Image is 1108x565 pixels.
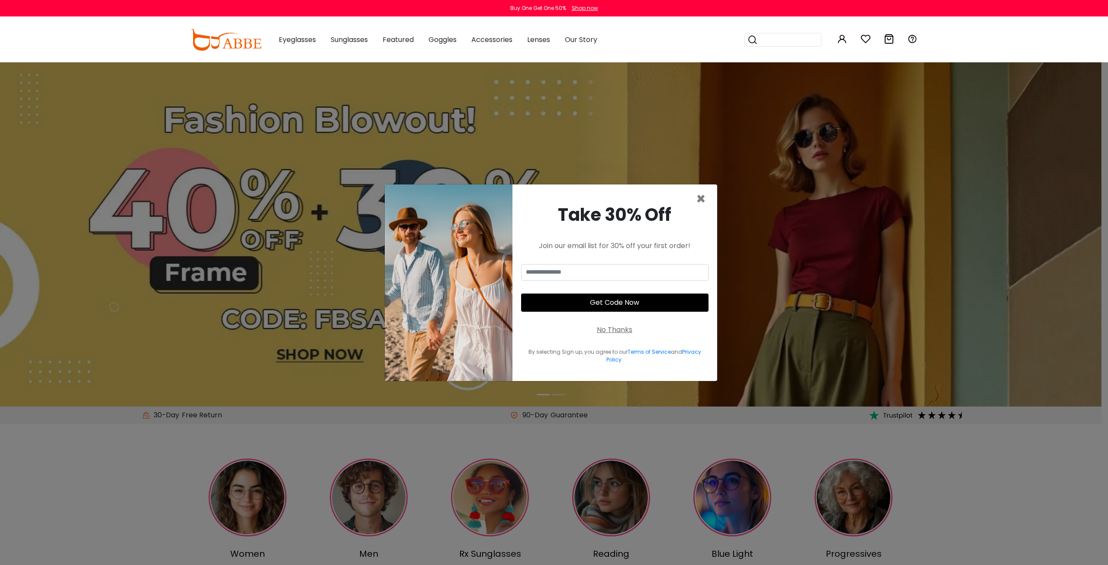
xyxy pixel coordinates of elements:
div: Take 30% Off [521,202,709,228]
button: Get Code Now [521,294,709,312]
div: No Thanks [597,325,632,335]
div: Buy One Get One 50% [510,4,566,12]
span: Sunglasses [331,35,368,45]
div: By selecting Sign up, you agree to our and . [521,348,709,364]
img: welcome [385,184,512,381]
a: Terms of Service [628,348,671,355]
img: abbeglasses.com [190,29,261,51]
span: Lenses [527,35,550,45]
div: Join our email list for 30% off your first order! [521,241,709,251]
a: Shop now [567,4,598,12]
a: Privacy Policy [606,348,701,363]
span: × [696,188,706,210]
span: Accessories [471,35,512,45]
span: Featured [383,35,414,45]
button: Close [696,191,706,207]
div: Shop now [572,4,598,12]
span: Our Story [565,35,597,45]
span: Goggles [428,35,457,45]
span: Eyeglasses [279,35,316,45]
